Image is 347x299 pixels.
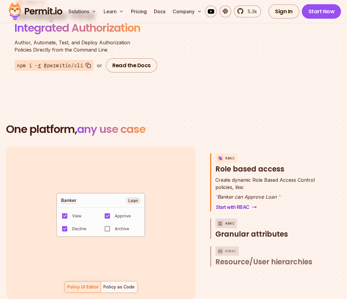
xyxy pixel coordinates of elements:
[6,123,341,135] h2: One platform,
[215,203,257,211] a: Start with RBAC
[244,8,257,15] span: 5.3k
[14,39,159,53] p: Policies Directly from the Command Line
[129,5,149,17] a: Pricing
[66,5,99,17] button: Solutions
[302,4,341,19] a: Start Now
[215,193,315,200] p: Banker can Approve Loan
[152,5,168,17] a: Docs
[14,20,140,36] span: Integrated Authorization
[215,246,328,267] button: ReBACResource/User hierarchies
[215,176,315,191] p: policies, like:
[101,5,126,17] button: Learn
[215,176,328,211] div: RBACRole based access
[17,62,83,69] span: npm i -g @permitio/cli
[6,1,65,22] img: Permit logo
[77,121,145,137] span: any use case
[278,194,280,200] span: "
[103,284,135,290] div: Policy as Code
[268,4,299,19] a: Sign In
[14,60,93,71] button: npm i -g @permitio/cli
[225,219,235,228] p: ABAC
[14,39,159,46] span: Author, Automate, Test, and Deploy Authorization
[97,62,102,69] div: or
[170,5,204,17] button: Company
[215,176,315,184] span: Create dynamic Role Based Access Control
[215,219,328,239] button: ABACGranular attributes
[225,246,236,256] p: ReBAC
[106,58,157,73] a: Read the Docs
[101,281,137,293] button: Policy as Code
[215,257,312,267] span: Resource/User hierarchies
[215,194,217,200] span: "
[234,5,261,17] a: 5.3k
[215,229,288,239] span: Granular attributes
